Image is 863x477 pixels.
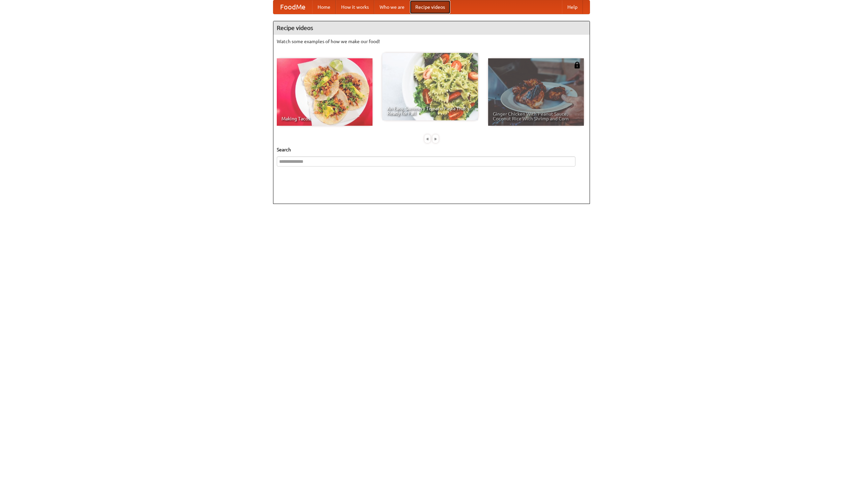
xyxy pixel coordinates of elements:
span: Making Tacos [281,116,368,121]
img: 483408.png [574,62,581,68]
a: Making Tacos [277,58,373,126]
div: » [433,135,439,143]
div: « [424,135,430,143]
a: Help [562,0,583,14]
a: Who we are [374,0,410,14]
a: FoodMe [273,0,312,14]
p: Watch some examples of how we make our food! [277,38,586,45]
a: Recipe videos [410,0,450,14]
h4: Recipe videos [273,21,590,35]
span: An Easy, Summery Tomato Pasta That's Ready for Fall [387,106,473,116]
h5: Search [277,146,586,153]
a: Home [312,0,336,14]
a: How it works [336,0,374,14]
a: An Easy, Summery Tomato Pasta That's Ready for Fall [382,53,478,120]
